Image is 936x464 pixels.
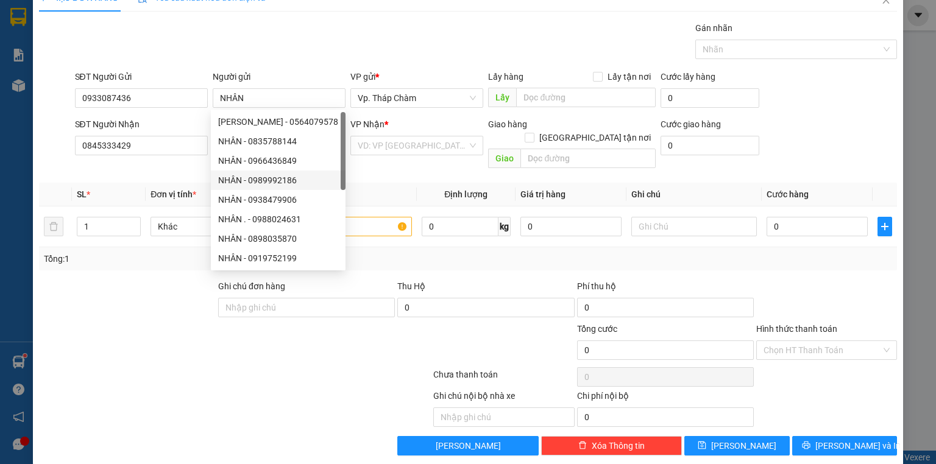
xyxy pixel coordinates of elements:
span: plus [878,222,892,231]
div: Phí thu hộ [577,279,754,298]
input: Dọc đường [520,149,656,168]
div: NHÂN - 0966436849 [211,151,346,170]
input: Nhập ghi chú [433,407,574,427]
span: Thu Hộ [397,281,425,291]
button: save[PERSON_NAME] [684,436,790,455]
span: [GEOGRAPHIC_DATA] tận nơi [534,131,656,144]
div: NHÂN - 0898035870 [218,232,338,245]
div: NGUYỄN VĂN NHÂN - 0564079578 [211,112,346,132]
span: Đơn vị tính [151,189,196,199]
button: printer[PERSON_NAME] và In [792,436,898,455]
span: [PERSON_NAME] [711,439,776,452]
div: Chưa thanh toán [432,368,575,389]
div: [PERSON_NAME] - 0564079578 [218,115,338,128]
div: NHÂN - 0835788144 [211,132,346,151]
input: Dọc đường [516,88,656,107]
div: SĐT Người Nhận [75,118,208,131]
div: SĐT Người Gửi [75,70,208,83]
div: NHÂN - 0898035870 [211,229,346,248]
button: deleteXóa Thông tin [541,436,682,455]
input: Cước lấy hàng [661,88,759,108]
span: Giao [488,149,520,168]
div: NHÂN - 0835788144 [218,135,338,148]
input: VD: Bàn, Ghế [286,217,412,236]
span: Tổng cước [577,324,617,334]
span: [PERSON_NAME] [436,439,501,452]
div: NHÂN - 0989992186 [211,170,346,190]
div: Người gửi [213,70,346,83]
span: Lấy tận nơi [603,70,656,83]
span: Khác [158,217,269,236]
div: NHÂN - 0938479906 [218,193,338,206]
span: Xóa Thông tin [592,439,645,452]
button: delete [44,217,63,236]
div: NHÂN - 0989992186 [218,174,338,187]
div: NHÂN . - 0988024631 [211,209,346,229]
span: VP Nhận [350,119,385,129]
div: NHÂN - 0919752199 [211,248,346,268]
div: Ghi chú nội bộ nhà xe [433,389,574,407]
button: plus [877,217,892,236]
label: Gán nhãn [695,23,732,33]
input: 0 [520,217,622,236]
span: Lấy hàng [488,72,523,82]
span: kg [498,217,511,236]
span: Lấy [488,88,516,107]
label: Hình thức thanh toán [756,324,837,334]
span: Vp. Tháp Chàm [358,89,476,107]
span: Định lượng [444,189,487,199]
input: Ghi chú đơn hàng [218,298,395,317]
button: [PERSON_NAME] [397,436,538,455]
label: Ghi chú đơn hàng [218,281,285,291]
span: Giao hàng [488,119,527,129]
span: delete [578,441,587,451]
div: Chi phí nội bộ [577,389,754,407]
span: save [698,441,706,451]
label: Cước lấy hàng [661,72,715,82]
span: [PERSON_NAME] và In [815,439,901,452]
div: NHÂN - 0919752199 [218,251,338,265]
span: Giá trị hàng [520,189,565,199]
div: Tổng: 1 [44,252,362,265]
span: Cước hàng [767,189,809,199]
label: Cước giao hàng [661,119,721,129]
div: VP gửi [350,70,483,83]
div: NHÂN - 0966436849 [218,154,338,167]
input: Ghi Chú [631,217,757,236]
span: SL [77,189,87,199]
div: NHÂN - 0938479906 [211,190,346,209]
th: Ghi chú [626,183,762,206]
input: Cước giao hàng [661,136,759,155]
div: NHÂN . - 0988024631 [218,213,338,226]
span: printer [802,441,810,451]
